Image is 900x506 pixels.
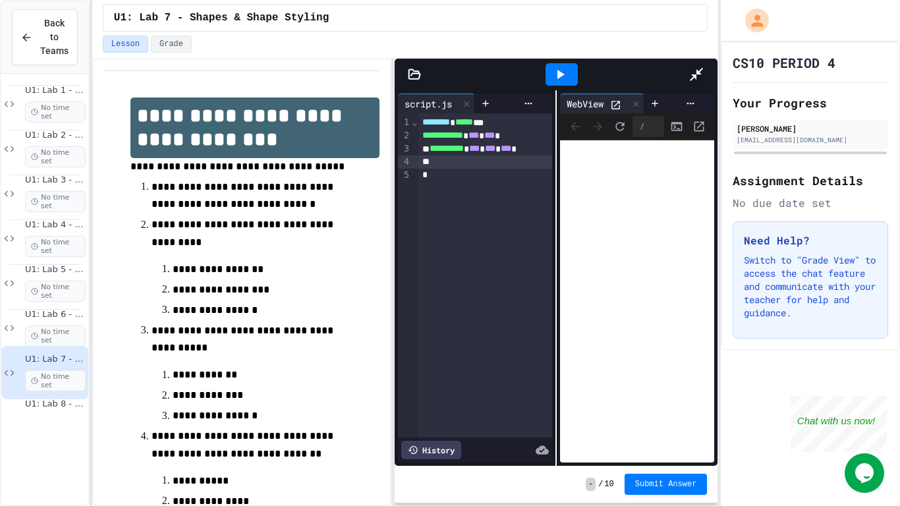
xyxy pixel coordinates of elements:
[744,233,877,248] h3: Need Help?
[667,117,687,136] button: Console
[733,94,888,112] h2: Your Progress
[401,441,461,459] div: History
[791,396,887,452] iframe: chat widget
[560,140,714,463] iframe: Web Preview
[733,195,888,211] div: No due date set
[114,10,329,26] span: U1: Lab 7 - Shapes & Shape Styling
[737,123,884,134] div: [PERSON_NAME]
[398,169,411,182] div: 5
[25,236,86,257] span: No time set
[586,478,596,491] span: -
[635,479,697,490] span: Submit Answer
[25,85,86,96] span: U1: Lab 1 - fill()
[733,53,835,72] h1: CS10 PERIOD 4
[625,474,708,495] button: Submit Answer
[398,94,475,113] div: script.js
[689,117,709,136] button: Open in new tab
[588,117,607,136] span: Forward
[737,135,884,145] div: [EMAIL_ADDRESS][DOMAIN_NAME]
[12,9,78,65] button: Back to Teams
[25,146,86,167] span: No time set
[398,129,411,142] div: 2
[40,16,69,58] span: Back to Teams
[398,97,459,111] div: script.js
[25,101,86,123] span: No time set
[565,117,585,136] span: Back
[845,453,887,493] iframe: chat widget
[610,117,630,136] button: Refresh
[25,219,86,231] span: U1: Lab 4 - Shape Styling
[25,264,86,275] span: U1: Lab 5 - fill()
[633,116,664,137] div: /
[398,116,411,129] div: 1
[25,175,86,186] span: U1: Lab 3 - strokeWeight()
[744,254,877,320] p: Switch to "Grade View" to access the chat feature and communicate with your teacher for help and ...
[604,479,613,490] span: 10
[151,36,192,53] button: Grade
[733,171,888,190] h2: Assignment Details
[398,155,411,169] div: 4
[560,94,644,113] div: WebView
[25,191,86,212] span: No time set
[25,130,86,141] span: U1: Lab 2 - stroke()
[25,309,86,320] span: U1: Lab 6 - textSize()
[25,370,86,391] span: No time set
[731,5,772,36] div: My Account
[411,117,418,127] span: Fold line
[25,325,86,347] span: No time set
[103,36,148,53] button: Lesson
[598,479,603,490] span: /
[398,142,411,155] div: 3
[560,97,610,111] div: WebView
[25,281,86,302] span: No time set
[25,354,86,365] span: U1: Lab 7 - Shapes & Shape Styling
[25,399,86,410] span: U1: Lab 8 - Text & Text Styling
